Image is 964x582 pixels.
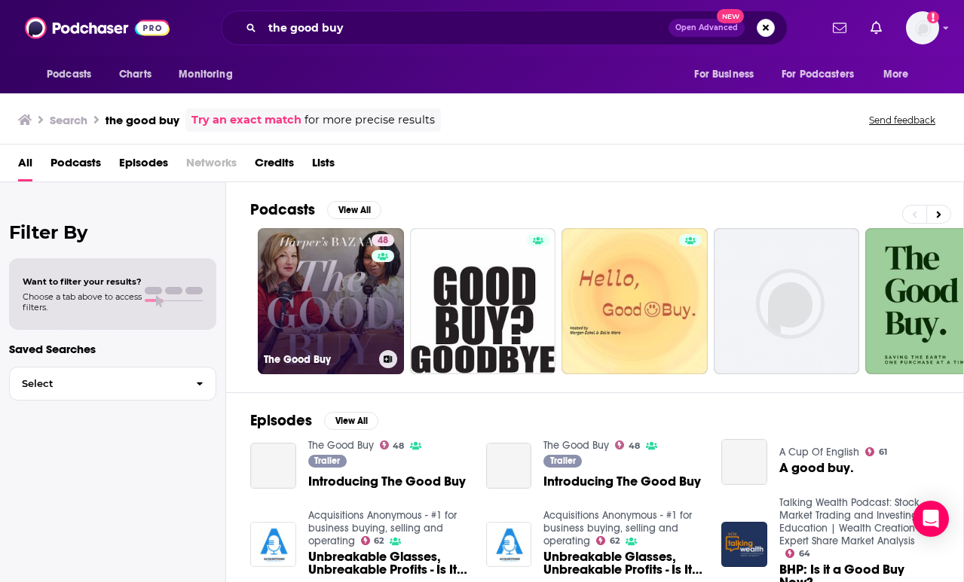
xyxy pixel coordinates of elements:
img: BHP: Is it a Good Buy Now? [721,522,767,568]
span: 48 [378,233,388,248]
a: 48 [380,440,405,449]
h3: the good buy [106,113,179,127]
h2: Filter By [9,221,216,243]
span: 48 [393,443,404,449]
a: A good buy. [721,439,767,485]
button: View All [324,412,378,430]
span: More [883,64,909,85]
a: 62 [596,536,620,545]
input: Search podcasts, credits, & more... [262,16,669,40]
h3: Search [50,113,87,127]
span: for more precise results [305,111,435,129]
a: Introducing The Good Buy [250,443,296,489]
button: Show profile menu [906,11,939,44]
a: Unbreakable Glasses, Unbreakable Profits - Is It a Good Buy? [543,550,703,576]
span: Charts [119,64,151,85]
a: A Cup Of English [779,446,859,459]
a: Podcasts [50,151,101,181]
a: Introducing The Good Buy [308,475,466,488]
span: 48 [629,443,640,449]
span: Networks [186,151,237,181]
a: A good buy. [779,462,854,474]
button: Send feedback [865,114,940,126]
a: Show notifications dropdown [865,15,888,41]
button: Select [9,367,216,401]
a: Lists [312,151,335,181]
a: Credits [255,151,294,181]
a: PodcastsView All [250,200,381,219]
p: Saved Searches [9,342,216,356]
a: 48 [372,234,394,246]
a: Charts [109,60,161,89]
svg: Add a profile image [927,11,939,23]
span: Logged in as autumncomm [906,11,939,44]
button: open menu [873,60,928,89]
img: User Profile [906,11,939,44]
a: 62 [361,536,384,545]
a: The Good Buy [543,439,609,452]
span: Podcasts [47,64,91,85]
button: open menu [772,60,876,89]
span: New [717,9,744,23]
a: All [18,151,32,181]
span: For Podcasters [782,64,854,85]
a: Introducing The Good Buy [486,443,532,489]
img: Unbreakable Glasses, Unbreakable Profits - Is It a Good Buy? [486,522,532,568]
span: 61 [879,449,887,456]
div: Open Intercom Messenger [913,501,949,537]
a: EpisodesView All [250,411,378,430]
span: Open Advanced [675,24,738,32]
h3: The Good Buy [264,353,373,366]
span: 62 [610,538,620,544]
h2: Podcasts [250,200,315,219]
a: Acquisitions Anonymous - #1 for business buying, selling and operating [543,509,692,547]
img: Podchaser - Follow, Share and Rate Podcasts [25,14,170,42]
span: For Business [694,64,754,85]
span: Want to filter your results? [23,276,142,287]
a: 61 [865,447,887,456]
a: 48The Good Buy [258,228,404,374]
span: 62 [374,538,384,544]
div: Search podcasts, credits, & more... [221,11,788,45]
a: Acquisitions Anonymous - #1 for business buying, selling and operating [308,509,457,547]
a: Episodes [119,151,168,181]
button: open menu [168,60,252,89]
a: Unbreakable Glasses, Unbreakable Profits - Is It a Good Buy? [308,550,468,576]
a: 64 [785,549,810,558]
a: 48 [615,440,640,449]
span: 64 [799,550,810,557]
h2: Episodes [250,411,312,430]
a: Talking Wealth Podcast: Stock Market Trading and Investing Education | Wealth Creation | Expert S... [779,496,923,547]
span: Choose a tab above to access filters. [23,291,142,312]
button: open menu [684,60,773,89]
img: Unbreakable Glasses, Unbreakable Profits - Is It a Good Buy? [250,522,296,568]
a: The Good Buy [308,439,374,452]
span: Select [10,379,184,389]
button: Open AdvancedNew [669,19,745,37]
a: Introducing The Good Buy [543,475,701,488]
button: View All [327,201,381,219]
a: Show notifications dropdown [827,15,852,41]
span: Trailer [550,456,576,465]
span: Trailer [314,456,340,465]
span: Monitoring [179,64,232,85]
button: open menu [36,60,111,89]
a: Try an exact match [191,111,301,129]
